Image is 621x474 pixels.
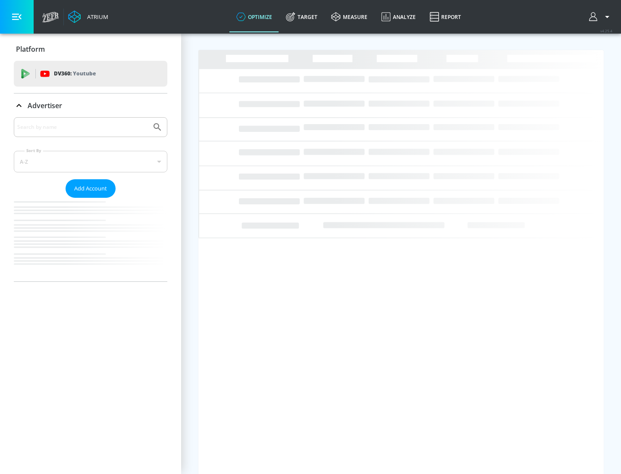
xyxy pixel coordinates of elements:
[600,28,612,33] span: v 4.25.4
[14,117,167,281] div: Advertiser
[84,13,108,21] div: Atrium
[14,151,167,172] div: A-Z
[324,1,374,32] a: measure
[73,69,96,78] p: Youtube
[14,61,167,87] div: DV360: Youtube
[14,37,167,61] div: Platform
[66,179,116,198] button: Add Account
[14,94,167,118] div: Advertiser
[16,44,45,54] p: Platform
[68,10,108,23] a: Atrium
[28,101,62,110] p: Advertiser
[17,122,148,133] input: Search by name
[279,1,324,32] a: Target
[423,1,468,32] a: Report
[25,148,43,153] label: Sort By
[229,1,279,32] a: optimize
[374,1,423,32] a: Analyze
[14,198,167,281] nav: list of Advertiser
[74,184,107,193] span: Add Account
[54,69,96,78] p: DV360:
